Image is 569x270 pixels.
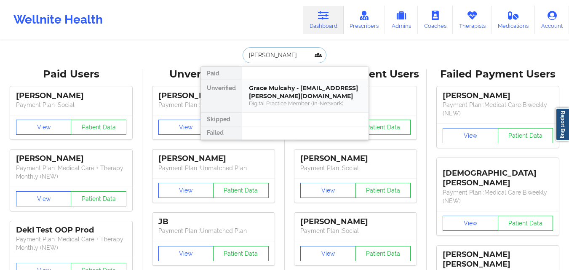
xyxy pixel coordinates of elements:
[355,120,411,135] button: Patient Data
[158,183,214,198] button: View
[213,183,269,198] button: Patient Data
[249,100,362,107] div: Digital Practice Member (In-Network)
[201,80,242,113] div: Unverified
[300,164,411,172] p: Payment Plan : Social
[556,108,569,141] a: Report Bug
[16,91,126,101] div: [PERSON_NAME]
[300,183,356,198] button: View
[148,68,279,81] div: Unverified Users
[300,154,411,163] div: [PERSON_NAME]
[355,246,411,261] button: Patient Data
[453,6,492,34] a: Therapists
[158,227,269,235] p: Payment Plan : Unmatched Plan
[498,128,553,143] button: Patient Data
[355,183,411,198] button: Patient Data
[300,246,356,261] button: View
[443,250,553,269] div: [PERSON_NAME] [PERSON_NAME]
[492,6,535,34] a: Medications
[16,191,72,206] button: View
[158,217,269,227] div: JB
[385,6,418,34] a: Admins
[16,235,126,252] p: Payment Plan : Medical Care + Therapy Monthly (NEW)
[16,164,126,181] p: Payment Plan : Medical Care + Therapy Monthly (NEW)
[16,101,126,109] p: Payment Plan : Social
[443,91,553,101] div: [PERSON_NAME]
[201,67,242,80] div: Paid
[433,68,563,81] div: Failed Payment Users
[16,154,126,163] div: [PERSON_NAME]
[443,188,553,205] p: Payment Plan : Medical Care Biweekly (NEW)
[158,164,269,172] p: Payment Plan : Unmatched Plan
[344,6,385,34] a: Prescribers
[213,246,269,261] button: Patient Data
[249,84,362,100] div: Grace Mulcahy - [EMAIL_ADDRESS][PERSON_NAME][DOMAIN_NAME]
[201,113,242,126] div: Skipped
[418,6,453,34] a: Coaches
[443,162,553,188] div: [DEMOGRAPHIC_DATA][PERSON_NAME]
[535,6,569,34] a: Account
[16,120,72,135] button: View
[201,126,242,140] div: Failed
[71,120,126,135] button: Patient Data
[158,120,214,135] button: View
[443,128,498,143] button: View
[303,6,344,34] a: Dashboard
[158,91,269,101] div: [PERSON_NAME]
[16,225,126,235] div: Deki Test OOP Prod
[443,216,498,231] button: View
[300,227,411,235] p: Payment Plan : Social
[158,246,214,261] button: View
[498,216,553,231] button: Patient Data
[443,101,553,118] p: Payment Plan : Medical Care Biweekly (NEW)
[158,154,269,163] div: [PERSON_NAME]
[71,191,126,206] button: Patient Data
[6,68,136,81] div: Paid Users
[158,101,269,109] p: Payment Plan : Unmatched Plan
[300,217,411,227] div: [PERSON_NAME]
